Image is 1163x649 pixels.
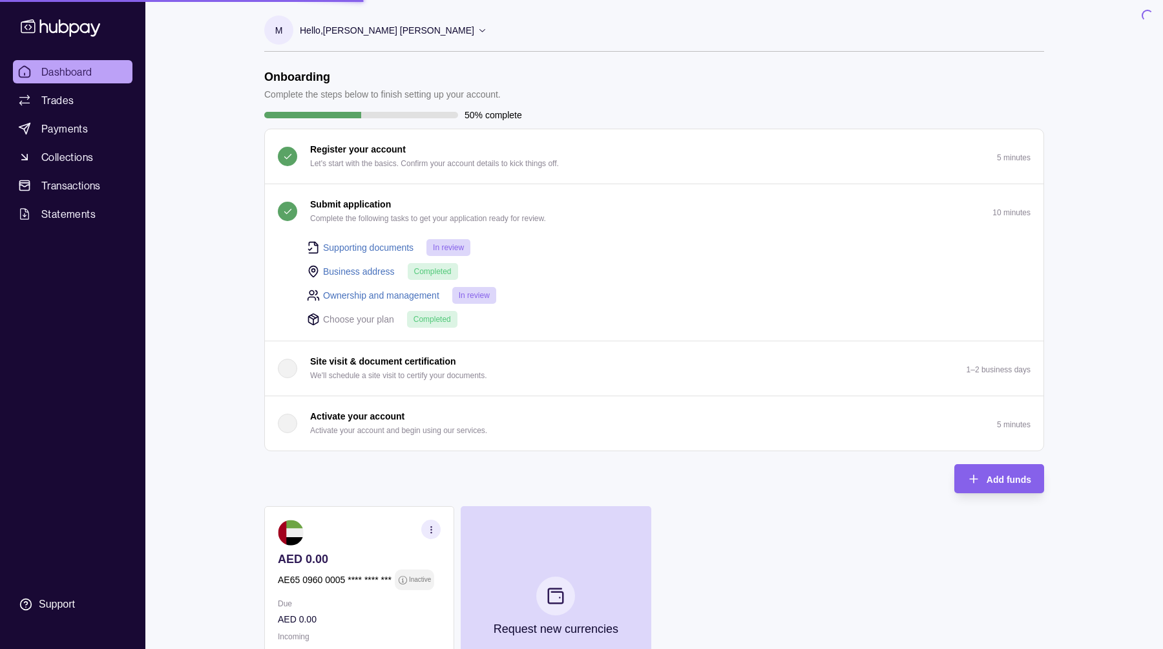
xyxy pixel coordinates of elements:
[310,409,404,423] p: Activate your account
[997,420,1031,429] p: 5 minutes
[323,264,395,279] a: Business address
[265,396,1043,451] button: Activate your account Activate your account and begin using our services.5 minutes
[41,178,101,193] span: Transactions
[310,211,546,226] p: Complete the following tasks to get your application ready for review.
[265,341,1043,396] button: Site visit & document certification We'll schedule a site visit to certify your documents.1–2 bus...
[494,622,618,636] p: Request new currencies
[265,129,1043,184] button: Register your account Let's start with the basics. Confirm your account details to kick things of...
[414,315,451,324] span: Completed
[992,208,1031,217] p: 10 minutes
[13,60,132,83] a: Dashboard
[275,23,283,37] p: M
[13,89,132,112] a: Trades
[264,87,501,101] p: Complete the steps below to finish setting up your account.
[41,206,96,222] span: Statements
[265,184,1043,239] button: Submit application Complete the following tasks to get your application ready for review.10 minutes
[459,291,490,300] span: In review
[278,552,441,566] p: AED 0.00
[278,612,441,626] p: AED 0.00
[465,108,522,122] p: 50% complete
[13,591,132,618] a: Support
[310,156,559,171] p: Let's start with the basics. Confirm your account details to kick things off.
[41,121,88,136] span: Payments
[967,365,1031,374] p: 1–2 business days
[265,239,1043,341] div: Submit application Complete the following tasks to get your application ready for review.10 minutes
[323,240,414,255] a: Supporting documents
[278,630,441,644] p: Incoming
[278,520,304,546] img: ae
[300,23,474,37] p: Hello, [PERSON_NAME] [PERSON_NAME]
[310,354,456,368] p: Site visit & document certification
[323,288,439,303] a: Ownership and management
[41,149,93,165] span: Collections
[13,202,132,226] a: Statements
[310,423,487,438] p: Activate your account and begin using our services.
[409,573,431,587] p: Inactive
[39,597,75,612] div: Support
[433,243,464,252] span: In review
[278,597,441,611] p: Due
[264,70,501,84] h1: Onboarding
[41,64,92,80] span: Dashboard
[310,142,406,156] p: Register your account
[323,312,394,326] p: Choose your plan
[13,145,132,169] a: Collections
[954,464,1044,493] button: Add funds
[310,197,391,211] p: Submit application
[41,92,74,108] span: Trades
[310,368,487,383] p: We'll schedule a site visit to certify your documents.
[13,174,132,197] a: Transactions
[997,153,1031,162] p: 5 minutes
[13,117,132,140] a: Payments
[414,267,452,276] span: Completed
[987,474,1031,485] span: Add funds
